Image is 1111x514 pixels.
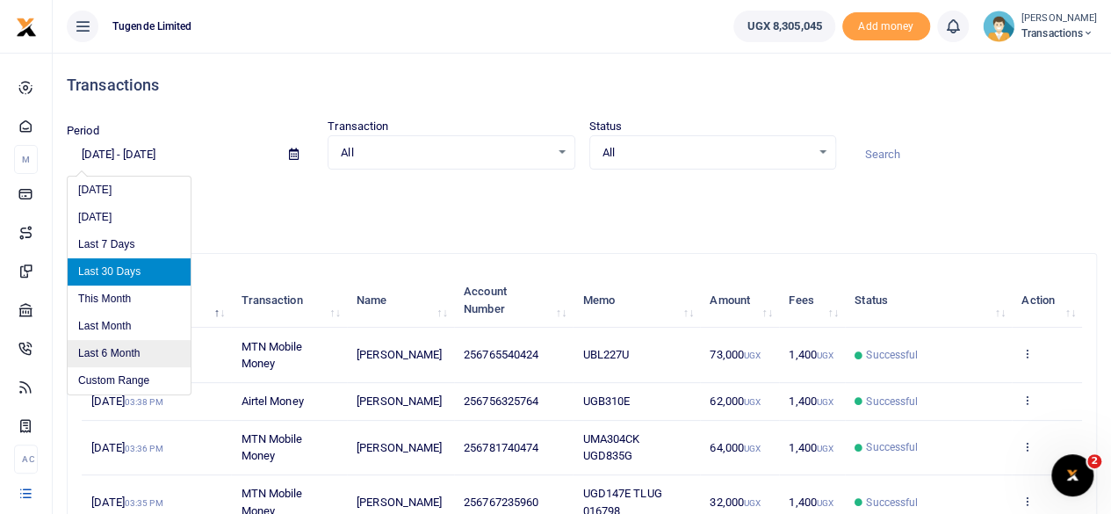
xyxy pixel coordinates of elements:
span: 1,400 [789,441,833,454]
span: MTN Mobile Money [241,340,302,371]
a: profile-user [PERSON_NAME] Transactions [983,11,1097,42]
small: 03:38 PM [125,397,163,407]
span: Transactions [1021,25,1097,41]
p: Download [67,191,1097,209]
span: 1,400 [789,395,833,408]
small: 03:36 PM [125,444,163,453]
span: [PERSON_NAME] [357,441,442,454]
span: All [602,144,811,162]
span: Successful [866,495,918,510]
li: This Month [68,286,191,313]
span: [PERSON_NAME] [357,496,442,509]
li: Last Month [68,313,191,340]
th: Fees: activate to sort column ascending [779,273,845,328]
span: All [341,144,549,162]
img: profile-user [983,11,1014,42]
small: UGX [744,498,761,508]
small: 03:35 PM [125,498,163,508]
span: 1,400 [789,496,833,509]
th: Transaction: activate to sort column ascending [231,273,347,328]
span: Tugende Limited [105,18,199,34]
li: Toup your wallet [842,12,930,41]
th: Name: activate to sort column ascending [347,273,454,328]
li: Ac [14,445,38,474]
li: Custom Range [68,367,191,395]
iframe: Intercom live chat [1051,454,1093,496]
label: Transaction [328,118,388,135]
span: 256756325764 [464,395,538,408]
span: UGX 8,305,045 [747,18,821,35]
small: UGX [817,444,833,453]
span: [DATE] [91,496,162,509]
span: 2 [1087,454,1101,468]
span: [PERSON_NAME] [357,395,442,408]
span: Airtel Money [241,395,303,408]
small: UGX [817,498,833,508]
span: 32,000 [710,496,761,509]
span: 256765540424 [464,348,538,361]
li: [DATE] [68,204,191,231]
li: Last 30 Days [68,258,191,286]
span: Add money [842,12,930,41]
li: Last 7 Days [68,231,191,258]
label: Status [589,118,623,135]
span: Successful [866,394,918,409]
a: UGX 8,305,045 [733,11,834,42]
a: logo-small logo-large logo-large [16,19,37,33]
small: UGX [744,397,761,407]
span: 73,000 [710,348,761,361]
th: Status: activate to sort column ascending [845,273,1012,328]
small: [PERSON_NAME] [1021,11,1097,26]
th: Amount: activate to sort column ascending [700,273,779,328]
span: UMA304CK UGD835G [582,432,639,463]
li: Last 6 Month [68,340,191,367]
label: Period [67,122,99,140]
span: [DATE] [91,395,162,408]
span: UBL227U [582,348,629,361]
span: [DATE] [91,441,162,454]
th: Action: activate to sort column ascending [1012,273,1082,328]
span: 64,000 [710,441,761,454]
input: Search [850,140,1097,170]
img: logo-small [16,17,37,38]
span: 62,000 [710,395,761,408]
small: UGX [817,397,833,407]
span: UGB310E [582,395,630,408]
input: select period [67,140,275,170]
span: Successful [866,439,918,455]
li: Wallet ballance [726,11,841,42]
th: Account Number: activate to sort column ascending [454,273,573,328]
span: [PERSON_NAME] [357,348,442,361]
a: Add money [842,18,930,32]
span: MTN Mobile Money [241,432,302,463]
li: [DATE] [68,177,191,204]
span: 1,400 [789,348,833,361]
small: UGX [744,444,761,453]
li: M [14,145,38,174]
th: Memo: activate to sort column ascending [573,273,700,328]
small: UGX [744,351,761,360]
small: UGX [817,351,833,360]
span: 256781740474 [464,441,538,454]
h4: Transactions [67,76,1097,95]
span: Successful [866,347,918,363]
